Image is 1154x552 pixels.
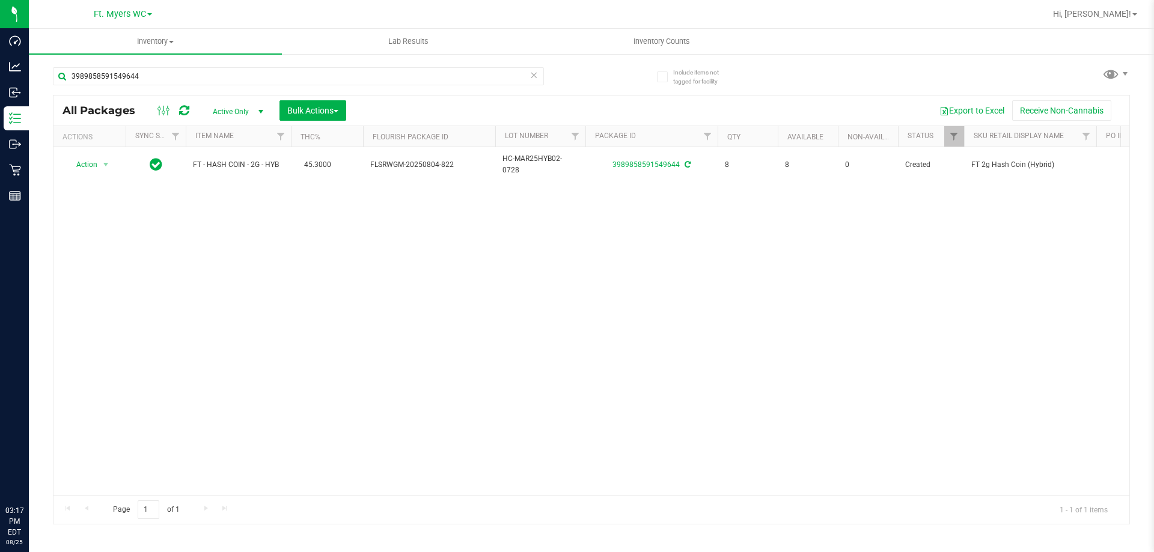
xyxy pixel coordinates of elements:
[166,126,186,147] a: Filter
[1106,132,1124,140] a: PO ID
[63,133,121,141] div: Actions
[99,156,114,173] span: select
[9,86,21,99] inline-svg: Inbound
[29,29,282,54] a: Inventory
[683,160,691,169] span: Sync from Compliance System
[505,132,548,140] a: Lot Number
[193,159,284,171] span: FT - HASH COIN - 2G - HYB
[944,126,964,147] a: Filter
[271,126,291,147] a: Filter
[150,156,162,173] span: In Sync
[698,126,718,147] a: Filter
[502,153,578,176] span: HC-MAR25HYB02-0728
[53,67,544,85] input: Search Package ID, Item Name, SKU, Lot or Part Number...
[612,160,680,169] a: 3989858591549644
[5,505,23,538] p: 03:17 PM EDT
[298,156,337,174] span: 45.3000
[279,100,346,121] button: Bulk Actions
[787,133,823,141] a: Available
[287,106,338,115] span: Bulk Actions
[9,112,21,124] inline-svg: Inventory
[725,159,771,171] span: 8
[372,36,445,47] span: Lab Results
[9,138,21,150] inline-svg: Outbound
[566,126,585,147] a: Filter
[282,29,535,54] a: Lab Results
[530,67,538,83] span: Clear
[301,133,320,141] a: THC%
[370,159,488,171] span: FLSRWGM-20250804-822
[1050,500,1117,518] span: 1 - 1 of 1 items
[847,133,901,141] a: Non-Available
[785,159,831,171] span: 8
[5,538,23,547] p: 08/25
[63,104,147,117] span: All Packages
[932,100,1012,121] button: Export to Excel
[373,133,448,141] a: Flourish Package ID
[66,156,98,173] span: Action
[971,159,1089,171] span: FT 2g Hash Coin (Hybrid)
[135,132,182,140] a: Sync Status
[103,500,189,519] span: Page of 1
[673,68,733,86] span: Include items not tagged for facility
[9,61,21,73] inline-svg: Analytics
[595,132,636,140] a: Package ID
[905,159,957,171] span: Created
[9,190,21,202] inline-svg: Reports
[1012,100,1111,121] button: Receive Non-Cannabis
[727,133,740,141] a: Qty
[138,500,159,519] input: 1
[195,132,234,140] a: Item Name
[845,159,891,171] span: 0
[974,132,1064,140] a: Sku Retail Display Name
[535,29,788,54] a: Inventory Counts
[1076,126,1096,147] a: Filter
[617,36,706,47] span: Inventory Counts
[94,9,146,19] span: Ft. Myers WC
[1053,9,1131,19] span: Hi, [PERSON_NAME]!
[29,36,282,47] span: Inventory
[9,35,21,47] inline-svg: Dashboard
[12,456,48,492] iframe: Resource center
[9,164,21,176] inline-svg: Retail
[908,132,933,140] a: Status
